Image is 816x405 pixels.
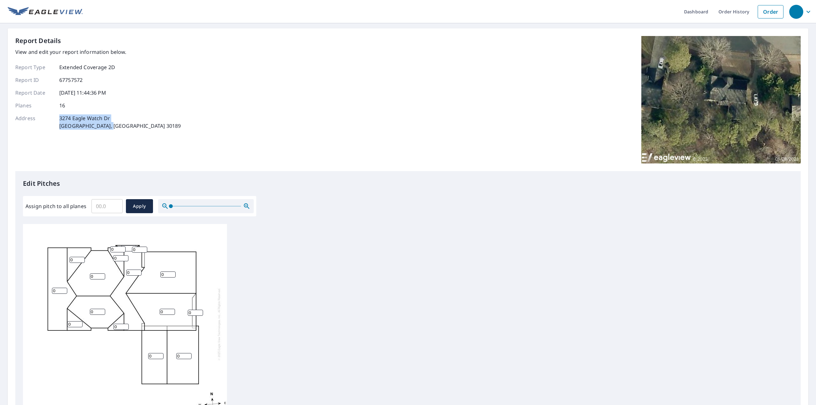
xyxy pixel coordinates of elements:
[8,7,83,17] img: EV Logo
[91,197,123,215] input: 00.0
[758,5,783,18] a: Order
[15,102,54,109] p: Planes
[15,48,181,56] p: View and edit your report information below.
[15,36,61,46] p: Report Details
[59,114,181,130] p: 3274 Eagle Watch Dr [GEOGRAPHIC_DATA], [GEOGRAPHIC_DATA] 30189
[15,89,54,97] p: Report Date
[641,36,801,163] img: Top image
[25,202,86,210] label: Assign pitch to all planes
[59,89,106,97] p: [DATE] 11:44:36 PM
[59,76,83,84] p: 67757572
[131,202,148,210] span: Apply
[59,63,115,71] p: Extended Coverage 2D
[126,199,153,213] button: Apply
[15,63,54,71] p: Report Type
[23,179,793,188] p: Edit Pitches
[15,76,54,84] p: Report ID
[59,102,65,109] p: 16
[15,114,54,130] p: Address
